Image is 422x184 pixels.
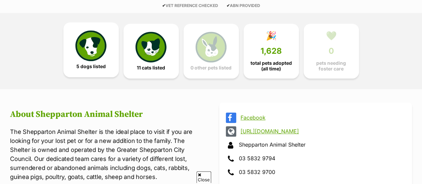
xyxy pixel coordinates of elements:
p: The Shepparton Animal Shelter is the ideal place to visit if you are looking for your lost pet or... [10,127,203,181]
img: petrescue-icon-eee76f85a60ef55c4a1927667547b313a7c0e82042636edf73dce9c88f694885.svg [75,30,106,61]
div: 💚 [326,31,337,41]
a: [URL][DOMAIN_NAME] [241,128,403,134]
span: VET REFERENCE CHECKED [162,3,218,8]
span: 0 other pets listed [190,65,232,70]
img: cat-icon-068c71abf8fe30c970a85cd354bc8e23425d12f6e8612795f06af48be43a487a.svg [135,32,166,62]
a: 💚 0 pets needing foster care [304,24,359,78]
div: 🎉 [266,31,277,41]
div: 03 5832 9700 [226,167,405,178]
span: ABN PROVIDED [227,3,260,8]
a: 🎉 1,628 total pets adopted (all time) [244,24,299,78]
icon: ✔ [227,3,230,8]
span: pets needing foster care [309,60,353,71]
h2: About Shepparton Animal Shelter [10,110,203,120]
div: 03 5832 9794 [226,154,405,164]
span: 11 cats listed [137,65,165,70]
span: total pets adopted (all time) [249,60,293,71]
span: 5 dogs listed [76,64,106,69]
icon: ✔ [162,3,165,8]
span: 0 [329,46,334,56]
div: Shepparton Animal Shelter [226,140,405,150]
a: 0 other pets listed [183,24,239,78]
img: bunny-icon-b786713a4a21a2fe6d13e954f4cb29d131f1b31f8a74b52ca2c6d2999bc34bbe.svg [195,32,226,62]
span: 1,628 [261,46,282,56]
span: Close [196,171,211,183]
a: Facebook [241,115,403,121]
a: 11 cats listed [123,24,179,78]
a: 5 dogs listed [63,22,119,77]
